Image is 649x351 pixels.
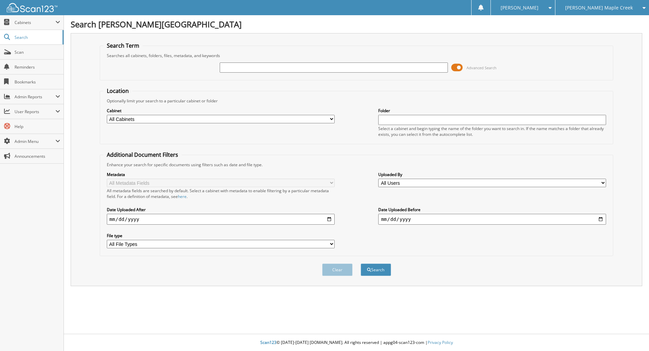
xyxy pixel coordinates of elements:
[107,233,335,239] label: File type
[466,65,497,70] span: Advanced Search
[64,334,649,351] div: © [DATE]-[DATE] [DOMAIN_NAME]. All rights reserved | appg04-scan123-com |
[107,172,335,177] label: Metadata
[103,53,610,58] div: Searches all cabinets, folders, files, metadata, and keywords
[103,98,610,104] div: Optionally limit your search to a particular cabinet or folder
[103,162,610,168] div: Enhance your search for specific documents using filters such as date and file type.
[361,264,391,276] button: Search
[103,151,182,158] legend: Additional Document Filters
[260,340,277,345] span: Scan123
[15,94,55,100] span: Admin Reports
[322,264,353,276] button: Clear
[107,207,335,212] label: Date Uploaded After
[15,139,55,144] span: Admin Menu
[103,42,143,49] legend: Search Term
[71,19,642,30] h1: Search [PERSON_NAME][GEOGRAPHIC_DATA]
[15,34,59,40] span: Search
[15,79,60,85] span: Bookmarks
[378,207,606,212] label: Date Uploaded Before
[15,20,55,25] span: Cabinets
[15,109,55,115] span: User Reports
[15,49,60,55] span: Scan
[428,340,453,345] a: Privacy Policy
[15,64,60,70] span: Reminders
[107,214,335,225] input: start
[178,194,187,199] a: here
[7,3,57,12] img: scan123-logo-white.svg
[15,153,60,159] span: Announcements
[107,188,335,199] div: All metadata fields are searched by default. Select a cabinet with metadata to enable filtering b...
[378,126,606,137] div: Select a cabinet and begin typing the name of the folder you want to search in. If the name match...
[565,6,633,10] span: [PERSON_NAME] Maple Creek
[107,108,335,114] label: Cabinet
[103,87,132,95] legend: Location
[501,6,538,10] span: [PERSON_NAME]
[15,124,60,129] span: Help
[378,172,606,177] label: Uploaded By
[615,319,649,351] iframe: Chat Widget
[378,108,606,114] label: Folder
[378,214,606,225] input: end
